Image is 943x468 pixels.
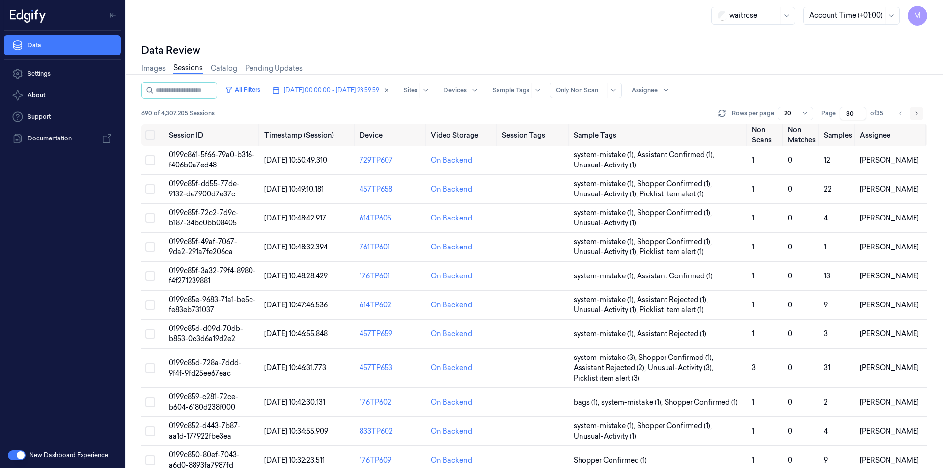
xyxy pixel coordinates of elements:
p: Rows per page [732,109,774,118]
div: 761TP601 [360,242,423,252]
span: Shopper Confirmed (1) , [637,237,714,247]
span: 3 [824,330,828,338]
span: 1 [752,456,754,465]
th: Timestamp (Session) [260,124,356,146]
span: Unusual-Activity (1) [574,431,636,441]
span: [PERSON_NAME] [860,185,919,193]
span: Unusual-Activity (3) , [648,363,715,373]
a: Pending Updates [245,63,303,74]
button: Select row [145,271,155,281]
span: Picklist item alert (1) [639,189,704,199]
span: 0 [788,301,792,309]
span: Unusual-Activity (1) [574,218,636,228]
span: 0199c85f-49af-7067-9da2-291a7fe206ca [169,237,237,256]
span: 0199c85d-d09d-70db-b853-0c3d6a19d2e2 [169,324,243,343]
button: Select row [145,184,155,194]
span: system-mistake (1) , [574,329,637,339]
span: [DATE] 10:50:49.310 [264,156,327,165]
span: Shopper Confirmed (1) [665,397,738,408]
button: Select row [145,397,155,407]
span: [PERSON_NAME] [860,456,919,465]
span: [PERSON_NAME] [860,156,919,165]
span: bags (1) , [574,397,601,408]
span: 0199c85e-9683-71a1-be5c-fe83eb731037 [169,295,256,314]
span: 31 [824,363,830,372]
div: On Backend [431,271,472,281]
span: [PERSON_NAME] [860,398,919,407]
span: Assistant Rejected (1) , [637,295,710,305]
button: Select row [145,426,155,436]
div: Data Review [141,43,927,57]
span: Page [821,109,836,118]
th: Session Tags [498,124,569,146]
span: [DATE] 00:00:00 - [DATE] 23:59:59 [284,86,379,95]
span: 0199c85f-3a32-79f4-8980-f4f271239881 [169,266,256,285]
span: [PERSON_NAME] [860,330,919,338]
span: 0 [788,363,792,372]
div: 614TP605 [360,213,423,223]
span: 13 [824,272,830,280]
a: Catalog [211,63,237,74]
span: Assistant Rejected (1) [637,329,706,339]
span: [DATE] 10:48:42.917 [264,214,326,222]
span: 22 [824,185,832,193]
span: [DATE] 10:49:10.181 [264,185,324,193]
button: Go to previous page [894,107,908,120]
span: [PERSON_NAME] [860,427,919,436]
div: 176TP609 [360,455,423,466]
span: [DATE] 10:34:55.909 [264,427,328,436]
span: Shopper Confirmed (1) [574,455,647,466]
span: Assistant Rejected (2) , [574,363,648,373]
button: Select row [145,242,155,252]
span: Assistant Confirmed (1) , [637,150,716,160]
span: 1 [752,398,754,407]
span: 0 [788,272,792,280]
span: 9 [824,301,828,309]
span: 1 [752,330,754,338]
th: Samples [820,124,856,146]
button: Select row [145,455,155,465]
a: Settings [4,64,121,83]
span: Picklist item alert (3) [574,373,639,384]
span: [DATE] 10:47:46.536 [264,301,328,309]
span: Unusual-Activity (1) , [574,189,639,199]
span: system-mistake (1) , [574,271,637,281]
span: 0199c859-c281-72ce-b604-6180d238f000 [169,392,238,412]
span: 9 [824,456,828,465]
span: 0199c85f-dd55-77de-9132-de7900d7e37c [169,179,240,198]
div: On Backend [431,363,472,373]
div: On Backend [431,426,472,437]
div: 457TP658 [360,184,423,194]
div: 729TP607 [360,155,423,165]
div: On Backend [431,397,472,408]
span: 1 [752,156,754,165]
span: Shopper Confirmed (1) , [637,208,714,218]
div: 176TP601 [360,271,423,281]
div: On Backend [431,455,472,466]
span: Shopper Confirmed (1) , [637,179,714,189]
span: system-mistake (1) , [574,295,637,305]
span: system-mistake (3) , [574,353,638,363]
span: Shopper Confirmed (1) , [638,353,715,363]
a: Support [4,107,121,127]
span: 0 [788,185,792,193]
span: Picklist item alert (1) [639,247,704,257]
th: Sample Tags [570,124,748,146]
span: 1 [752,301,754,309]
span: [DATE] 10:42:30.131 [264,398,325,407]
th: Non Scans [748,124,784,146]
span: of 35 [870,109,886,118]
span: [PERSON_NAME] [860,363,919,372]
span: 690 of 4,307,205 Sessions [141,109,215,118]
span: 4 [824,427,828,436]
button: M [908,6,927,26]
span: 0199c85f-72c2-7d9c-b187-34bc0bb08405 [169,208,239,227]
span: 1 [752,272,754,280]
span: [PERSON_NAME] [860,301,919,309]
button: Select row [145,329,155,339]
div: 614TP602 [360,300,423,310]
span: Picklist item alert (1) [639,305,704,315]
span: Unusual-Activity (1) [574,160,636,170]
button: Select row [145,363,155,373]
span: system-mistake (1) , [574,237,637,247]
